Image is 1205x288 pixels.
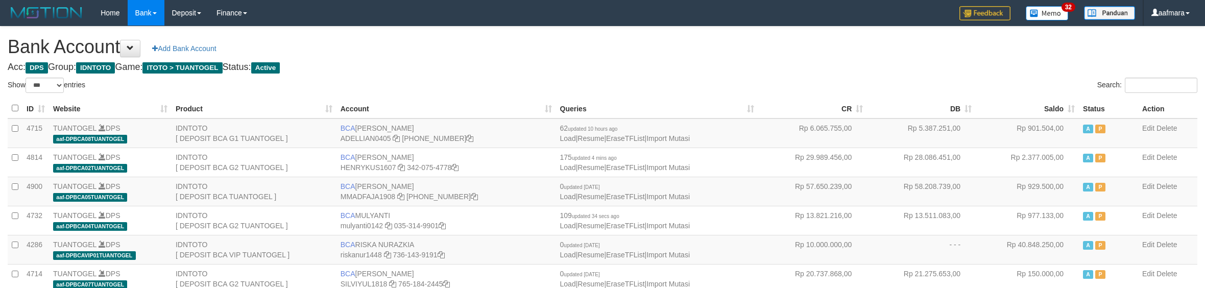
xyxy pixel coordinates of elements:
a: TUANTOGEL [53,211,97,220]
a: Resume [577,222,604,230]
span: IDNTOTO [76,62,115,74]
span: Paused [1095,212,1105,221]
span: aaf-DPBCA08TUANTOGEL [53,135,127,143]
td: Rp 901.504,00 [976,118,1079,148]
th: Website: activate to sort column ascending [49,99,172,118]
span: Active [1083,270,1093,279]
a: Load [560,163,576,172]
td: 4286 [22,235,49,264]
span: Active [1083,212,1093,221]
th: Queries: activate to sort column ascending [556,99,759,118]
a: Import Mutasi [646,193,690,201]
th: Account: activate to sort column ascending [336,99,556,118]
td: IDNTOTO [ DEPOSIT BCA G1 TUANTOGEL ] [172,118,336,148]
span: aaf-DPBCAVIP01TUANTOGEL [53,251,136,260]
span: Active [1083,125,1093,133]
td: Rp 977.133,00 [976,206,1079,235]
span: Active [1083,241,1093,250]
a: Edit [1142,153,1154,161]
a: Delete [1156,211,1177,220]
a: EraseTFList [606,251,644,259]
td: [PERSON_NAME] 342-075-4778 [336,148,556,177]
span: aaf-DPBCA02TUANTOGEL [53,164,127,173]
td: Rp 10.000.000,00 [758,235,867,264]
th: Saldo: activate to sort column ascending [976,99,1079,118]
span: 32 [1062,3,1075,12]
td: [PERSON_NAME] [PHONE_NUMBER] [336,118,556,148]
a: EraseTFList [606,163,644,172]
td: Rp 57.650.239,00 [758,177,867,206]
span: | | | [560,270,690,288]
span: updated 4 mins ago [572,155,617,161]
td: DPS [49,148,172,177]
span: Paused [1095,154,1105,162]
td: IDNTOTO [ DEPOSIT BCA G2 TUANTOGEL ] [172,148,336,177]
td: - - - [867,235,976,264]
a: Copy 3420754778 to clipboard [451,163,459,172]
span: Active [1083,154,1093,162]
th: Action [1138,99,1197,118]
img: MOTION_logo.png [8,5,85,20]
a: Load [560,251,576,259]
td: 4732 [22,206,49,235]
a: Delete [1156,182,1177,190]
a: Import Mutasi [646,163,690,172]
a: Edit [1142,241,1154,249]
td: Rp 6.065.755,00 [758,118,867,148]
a: Copy ADELLIAN0405 to clipboard [393,134,400,142]
span: Paused [1095,125,1105,133]
td: [PERSON_NAME] [PHONE_NUMBER] [336,177,556,206]
a: Copy 7361439191 to clipboard [438,251,445,259]
a: Copy 7651842445 to clipboard [443,280,450,288]
td: Rp 13.821.216,00 [758,206,867,235]
td: Rp 40.848.250,00 [976,235,1079,264]
span: BCA [341,270,355,278]
a: TUANTOGEL [53,124,97,132]
th: Product: activate to sort column ascending [172,99,336,118]
a: Edit [1142,270,1154,278]
a: Import Mutasi [646,222,690,230]
a: Copy SILVIYUL1818 to clipboard [389,280,396,288]
td: 4715 [22,118,49,148]
a: Load [560,134,576,142]
td: Rp 2.377.005,00 [976,148,1079,177]
span: Active [251,62,280,74]
td: Rp 5.387.251,00 [867,118,976,148]
span: aaf-DPBCA05TUANTOGEL [53,193,127,202]
a: Copy 4062282031 to clipboard [471,193,478,201]
a: EraseTFList [606,193,644,201]
span: | | | [560,241,690,259]
span: DPS [26,62,48,74]
a: Copy 5655032115 to clipboard [466,134,473,142]
span: 0 [560,182,600,190]
h4: Acc: Group: Game: Status: [8,62,1197,73]
a: Copy 0353149901 to clipboard [439,222,446,230]
a: Resume [577,251,604,259]
td: IDNTOTO [ DEPOSIT BCA TUANTOGEL ] [172,177,336,206]
a: Delete [1156,270,1177,278]
td: Rp 13.511.083,00 [867,206,976,235]
span: | | | [560,211,690,230]
a: Load [560,193,576,201]
a: Resume [577,193,604,201]
h1: Bank Account [8,37,1197,57]
th: Status [1079,99,1138,118]
select: Showentries [26,78,64,93]
td: DPS [49,206,172,235]
a: Import Mutasi [646,251,690,259]
span: BCA [341,153,355,161]
span: 0 [560,270,600,278]
th: DB: activate to sort column ascending [867,99,976,118]
a: Delete [1156,241,1177,249]
td: IDNTOTO [ DEPOSIT BCA G2 TUANTOGEL ] [172,206,336,235]
a: Load [560,280,576,288]
a: Delete [1156,124,1177,132]
td: IDNTOTO [ DEPOSIT BCA VIP TUANTOGEL ] [172,235,336,264]
a: HENRYKUS1607 [341,163,396,172]
span: updated [DATE] [564,272,599,277]
span: 109 [560,211,619,220]
a: Resume [577,163,604,172]
span: 175 [560,153,617,161]
a: Import Mutasi [646,134,690,142]
a: TUANTOGEL [53,182,97,190]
